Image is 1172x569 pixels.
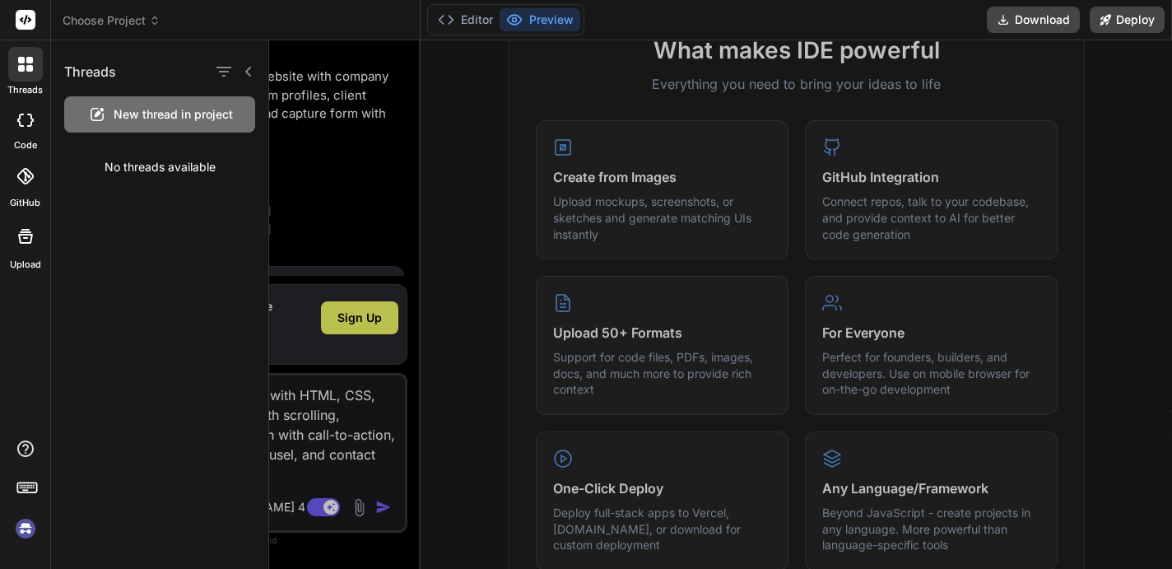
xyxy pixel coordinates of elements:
img: signin [12,515,40,543]
label: code [14,138,37,152]
label: Upload [10,258,41,272]
span: New thread in project [114,106,233,123]
span: Choose Project [63,12,160,29]
button: Preview [500,8,580,31]
h1: Threads [64,62,116,82]
button: Deploy [1090,7,1165,33]
button: Editor [431,8,500,31]
label: threads [7,83,43,97]
div: No threads available [51,146,268,189]
label: GitHub [10,196,40,210]
button: Download [987,7,1080,33]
